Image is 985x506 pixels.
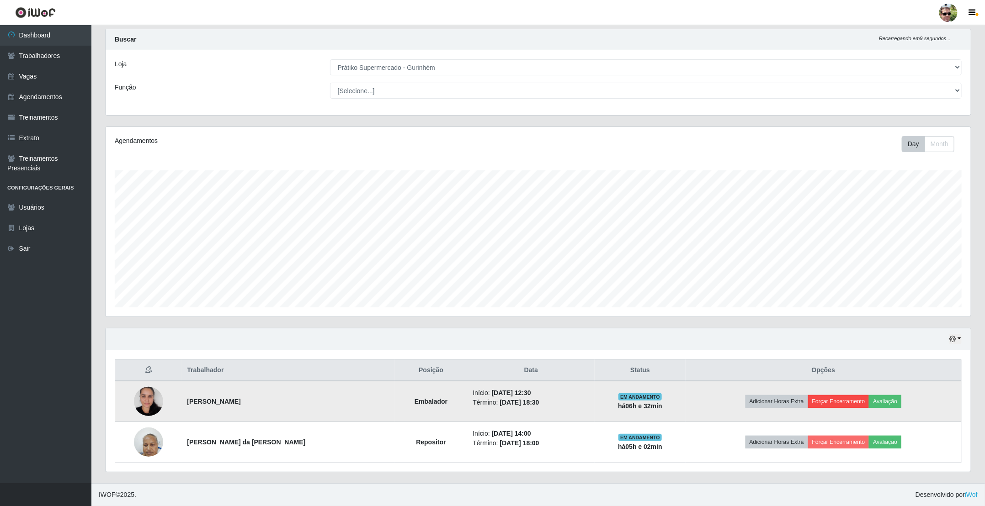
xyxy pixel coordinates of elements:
li: Início: [473,429,589,438]
time: [DATE] 12:30 [492,389,531,396]
li: Término: [473,438,589,448]
span: EM ANDAMENTO [618,434,662,441]
div: Toolbar with button groups [902,136,962,152]
th: Data [467,360,595,381]
span: © 2025 . [99,490,136,500]
strong: [PERSON_NAME] da [PERSON_NAME] [187,438,305,446]
strong: há 05 h e 02 min [618,443,662,450]
time: [DATE] 14:00 [492,430,531,437]
button: Adicionar Horas Extra [745,436,808,448]
strong: Buscar [115,36,136,43]
span: IWOF [99,491,116,498]
button: Forçar Encerramento [808,436,869,448]
time: [DATE] 18:00 [500,439,539,447]
span: EM ANDAMENTO [618,393,662,401]
button: Month [925,136,954,152]
button: Avaliação [869,436,901,448]
img: 1752176484372.jpeg [134,422,163,461]
th: Posição [395,360,468,381]
span: Desenvolvido por [916,490,978,500]
button: Adicionar Horas Extra [745,395,808,408]
button: Avaliação [869,395,901,408]
strong: [PERSON_NAME] [187,398,240,405]
a: iWof [965,491,978,498]
button: Forçar Encerramento [808,395,869,408]
i: Recarregando em 9 segundos... [879,36,951,41]
strong: Embalador [415,398,447,405]
strong: Repositor [416,438,446,446]
img: 1714754537254.jpeg [134,382,163,421]
strong: há 06 h e 32 min [618,402,662,410]
label: Loja [115,59,127,69]
time: [DATE] 18:30 [500,399,539,406]
th: Trabalhador [181,360,394,381]
div: First group [902,136,954,152]
th: Status [595,360,686,381]
img: CoreUI Logo [15,7,56,18]
li: Início: [473,388,589,398]
label: Função [115,83,136,92]
button: Day [902,136,925,152]
li: Término: [473,398,589,407]
div: Agendamentos [115,136,460,146]
th: Opções [686,360,962,381]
